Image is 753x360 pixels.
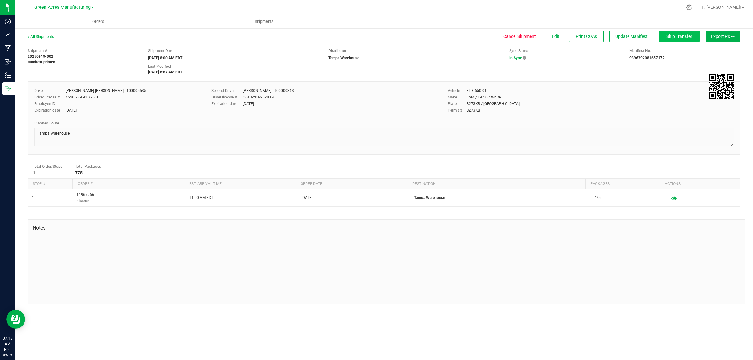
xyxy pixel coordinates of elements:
strong: 20250919-002 [28,54,53,59]
label: Sync Status [509,48,529,54]
div: [DATE] [243,101,254,107]
button: Export PDF [706,31,740,42]
span: Export PDF [711,34,735,39]
label: Permit # [448,108,467,113]
div: B273KB / [GEOGRAPHIC_DATA] [467,101,520,107]
span: Total Packages [75,164,101,169]
label: Driver [34,88,66,93]
label: Expiration date [211,101,243,107]
inline-svg: Inbound [5,59,11,65]
label: Plate [448,101,467,107]
label: Shipment Date [148,48,173,54]
th: Est. arrival time [184,179,296,189]
strong: Manifest printed [28,60,55,64]
inline-svg: Manufacturing [5,45,11,51]
label: Make [448,94,467,100]
inline-svg: Analytics [5,32,11,38]
span: Shipment # [28,48,139,54]
label: Manifest No. [629,48,651,54]
th: Stop # [28,179,72,189]
span: Planned Route [34,121,59,125]
span: [DATE] [302,195,312,201]
span: Green Acres Manufacturing [34,5,91,10]
a: All Shipments [28,34,54,39]
label: Distributor [328,48,346,54]
label: Employee ID [34,101,66,107]
span: In Sync [509,56,522,60]
span: Orders [84,19,113,24]
img: Scan me! [709,74,734,99]
span: Edit [552,34,559,39]
strong: [DATE] 6:57 AM EDT [148,70,182,74]
span: Ship Transfer [666,34,692,39]
a: Shipments [181,15,347,28]
span: 1 [32,195,34,201]
span: Update Manifest [615,34,648,39]
th: Order # [72,179,184,189]
label: Driver license # [211,94,243,100]
a: Orders [15,15,181,28]
button: Ship Transfer [659,31,700,42]
span: 11:00 AM EDT [189,195,213,201]
label: Second Driver [211,88,243,93]
div: Y526 739 91 375 0 [66,94,98,100]
div: C613-201-90-466-0 [243,94,275,100]
span: Cancel Shipment [503,34,536,39]
strong: 775 [75,170,83,175]
strong: Tampa Warehouse [328,56,359,60]
label: Expiration date [34,108,66,113]
span: Total Order/Stops [33,164,62,169]
inline-svg: Dashboard [5,18,11,24]
p: Tampa Warehouse [414,195,586,201]
div: Ford / F-650 / White [467,94,501,100]
div: [DATE] [66,108,77,113]
span: Hi, [PERSON_NAME]! [700,5,741,10]
label: Last Modified [148,64,171,69]
button: Print COAs [569,31,604,42]
p: Allocated [77,198,94,204]
th: Packages [585,179,660,189]
p: 09/19 [3,352,12,357]
span: 775 [594,195,601,201]
iframe: Resource center [6,310,25,329]
div: Manage settings [685,4,693,10]
th: Order date [296,179,407,189]
label: Driver license # [34,94,66,100]
span: Shipments [246,19,282,24]
div: [PERSON_NAME] - 100000363 [243,88,294,93]
div: BZ73KB [467,108,480,113]
qrcode: 20250919-002 [709,74,734,99]
span: 11967966 [77,192,94,204]
inline-svg: Inventory [5,72,11,78]
strong: 1 [33,170,35,175]
button: Cancel Shipment [497,31,542,42]
th: Destination [407,179,585,189]
button: Update Manifest [609,31,653,42]
inline-svg: Outbound [5,86,11,92]
label: Vehicle [448,88,467,93]
div: [PERSON_NAME] [PERSON_NAME] - 100005535 [66,88,146,93]
span: Notes [33,224,203,232]
button: Edit [548,31,563,42]
strong: [DATE] 8:00 AM EDT [148,56,182,60]
strong: 9396392081657172 [629,56,665,60]
th: Actions [660,179,734,189]
span: Print COAs [576,34,597,39]
p: 07:13 AM EDT [3,336,12,352]
div: FL-F-650-01 [467,88,487,93]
